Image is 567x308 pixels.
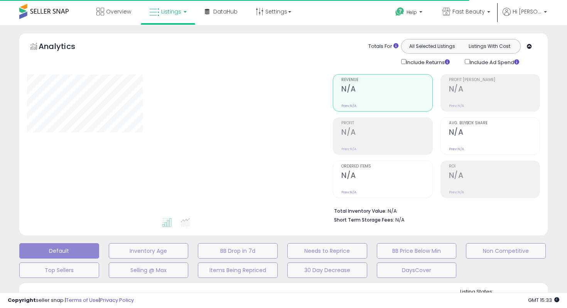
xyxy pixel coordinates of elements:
span: DataHub [213,8,238,15]
div: Include Returns [395,58,459,66]
div: Totals For [368,43,398,50]
button: DaysCover [377,262,457,278]
small: Prev: N/A [341,103,356,108]
button: All Selected Listings [403,41,461,51]
h5: Analytics [39,41,90,54]
button: BB Price Below Min [377,243,457,259]
h2: N/A [449,85,540,95]
span: N/A [395,216,405,223]
small: Prev: N/A [449,103,464,108]
span: Help [407,9,417,15]
h2: N/A [341,171,432,181]
span: Listings [161,8,181,15]
span: Fast Beauty [452,8,485,15]
button: Inventory Age [109,243,189,259]
h2: N/A [341,128,432,138]
small: Prev: N/A [449,147,464,151]
span: Profit [PERSON_NAME] [449,78,540,82]
button: Top Sellers [19,262,99,278]
li: N/A [334,206,534,215]
strong: Copyright [8,296,36,304]
button: Needs to Reprice [287,243,367,259]
a: Hi [PERSON_NAME] [503,8,547,25]
b: Total Inventory Value: [334,208,386,214]
span: Revenue [341,78,432,82]
button: Selling @ Max [109,262,189,278]
button: Non Competitive [466,243,546,259]
div: Include Ad Spend [459,58,532,66]
span: Hi [PERSON_NAME] [513,8,542,15]
span: ROI [449,164,540,169]
h2: N/A [449,171,540,181]
span: Avg. Buybox Share [449,121,540,125]
a: Help [389,1,430,25]
button: Listings With Cost [461,41,518,51]
span: Overview [106,8,131,15]
button: Default [19,243,99,259]
h2: N/A [341,85,432,95]
b: Short Term Storage Fees: [334,217,394,223]
h2: N/A [449,128,540,138]
button: Items Being Repriced [198,262,278,278]
small: Prev: N/A [341,147,356,151]
button: 30 Day Decrease [287,262,367,278]
i: Get Help [395,7,405,17]
button: BB Drop in 7d [198,243,278,259]
small: Prev: N/A [449,190,464,195]
small: Prev: N/A [341,190,356,195]
span: Profit [341,121,432,125]
div: seller snap | | [8,297,134,304]
span: Ordered Items [341,164,432,169]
